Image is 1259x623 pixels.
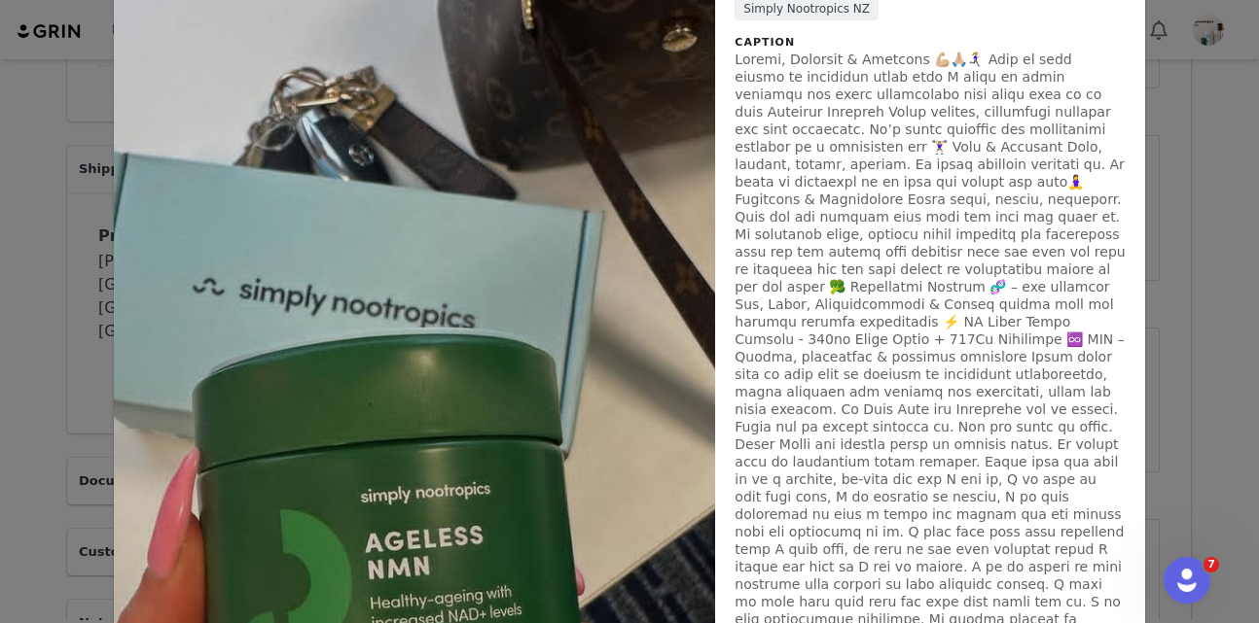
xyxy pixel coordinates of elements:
div: Caption [735,35,1126,52]
span: 7 [1204,557,1219,572]
iframe: Intercom live chat [1164,557,1210,604]
body: Rich Text Area. Press ALT-0 for help. [16,16,674,37]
